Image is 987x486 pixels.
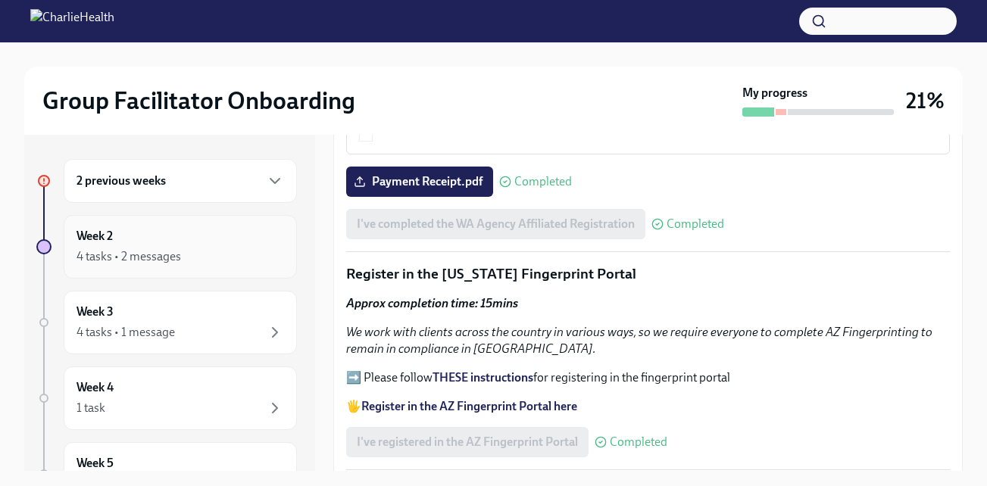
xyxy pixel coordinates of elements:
a: Register in the AZ Fingerprint Portal here [361,399,577,413]
h6: Week 2 [77,228,113,245]
p: ➡️ Please follow for registering in the fingerprint portal [346,369,950,386]
div: 2 previous weeks [64,159,297,203]
span: Payment Receipt.pdf [357,174,483,189]
strong: My progress [742,85,807,101]
span: Completed [514,176,572,188]
h6: Week 3 [77,304,114,320]
p: 🖐️ [346,398,950,415]
div: 4 tasks • 2 messages [77,248,181,265]
label: Payment Receipt.pdf [346,167,493,197]
div: 4 tasks • 1 message [77,324,175,341]
p: Register in the [US_STATE] Fingerprint Portal [346,264,950,284]
a: Week 34 tasks • 1 message [36,291,297,354]
h3: 21% [906,87,945,114]
a: Week 24 tasks • 2 messages [36,215,297,279]
img: CharlieHealth [30,9,114,33]
span: Completed [610,436,667,448]
span: Completed [667,218,724,230]
a: Week 41 task [36,366,297,430]
a: THESE instructions [433,370,533,385]
h6: Week 5 [77,455,114,472]
em: We work with clients across the country in various ways, so we require everyone to complete AZ Fi... [346,325,932,356]
strong: Approx completion time: 15mins [346,296,518,310]
h6: 2 previous weeks [77,173,166,189]
div: 1 task [77,400,105,416]
h6: Week 4 [77,379,114,396]
h2: Group Facilitator Onboarding [42,86,355,116]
